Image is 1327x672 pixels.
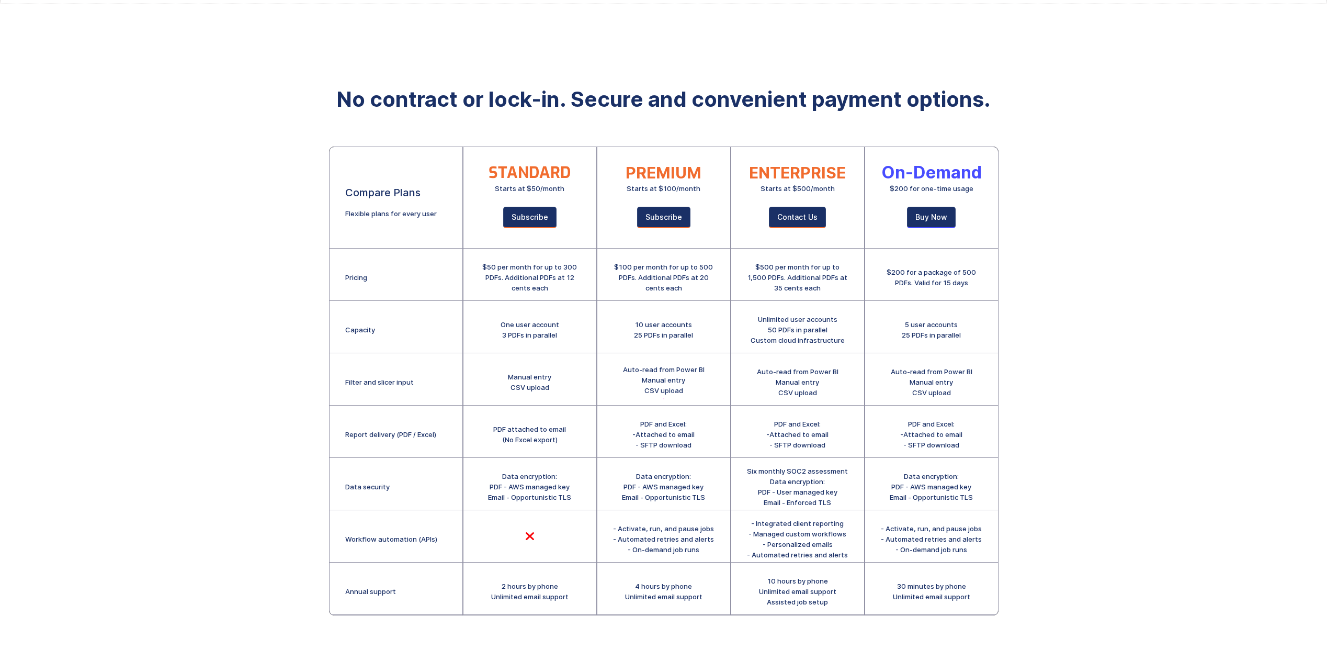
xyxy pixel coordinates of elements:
div: - Activate, run, and pause jobs - Automated retries and alerts - On-demand job runs [881,523,982,555]
div: On-Demand [881,167,982,178]
div: Capacity [345,324,375,335]
div: Flexible plans for every user [345,208,437,219]
div: Filter and slicer input [345,377,414,387]
div: Starts at $500/month [761,183,835,194]
div: Data encryption: PDF - AWS managed key Email - Opportunistic TLS [488,471,571,502]
div: $200 for a package of 500 PDFs. Valid for 15 days [881,267,982,288]
div: Report delivery (PDF / Excel) [345,429,436,440]
div: Unlimited user accounts 50 PDFs in parallel Custom cloud infrastructure [751,314,845,345]
div: Data encryption: PDF - AWS managed key Email - Opportunistic TLS [622,471,705,502]
div: Manual entry CSV upload [508,372,551,393]
div: 2 hours by phone Unlimited email support [491,581,569,602]
div:  [525,531,535,542]
div: 10 user accounts 25 PDFs in parallel [634,319,693,340]
div: Annual support [345,586,396,597]
div: Workflow automation (APIs) [345,534,437,544]
div: PREMIUM [626,167,701,178]
div: Six monthly SOC2 assessment Data encryption: PDF - User managed key Email - Enforced TLS [747,466,848,508]
div: Auto-read from Power BI Manual entry CSV upload [891,366,972,398]
div: $500 per month for up to 1,500 PDFs. Additional PDFs at 35 cents each [747,262,848,293]
div: - Integrated client reporting - Managed custom workflows - Personalized emails - Automated retrie... [747,518,848,560]
div: $200 for one-time usage [890,183,973,194]
div: $100 per month for up to 500 PDFs. Additional PDFs at 20 cents each [613,262,714,293]
div: ENTERPRISE [749,167,846,178]
div: Starts at $100/month [627,183,700,194]
div: $50 per month for up to 300 PDFs. Additional PDFs at 12 cents each [479,262,581,293]
div: Data security [345,481,390,492]
div: Starts at $50/month [495,183,564,194]
div: PDF and Excel: -Attached to email - SFTP download [900,419,962,450]
div: 4 hours by phone Unlimited email support [625,581,702,602]
div: 10 hours by phone Unlimited email support Assisted job setup [759,576,836,607]
a: Buy Now [907,207,956,228]
div: PDF attached to email (No Excel export) [493,424,566,445]
div: PDF and Excel: -Attached to email - SFTP download [766,419,829,450]
div: PDF and Excel: -Attached to email - SFTP download [632,419,695,450]
div: - Activate, run, and pause jobs - Automated retries and alerts - On-demand job runs [613,523,714,555]
div: 5 user accounts 25 PDFs in parallel [902,319,961,340]
a: Contact Us [769,207,826,228]
strong: No contract or lock-in. Secure and convenient payment options. [336,86,991,112]
div: Auto-read from Power BI Manual entry CSV upload [623,364,705,396]
a: Subscribe [637,207,690,228]
div: Compare Plans [345,187,421,198]
div: Auto-read from Power BI Manual entry CSV upload [757,366,838,398]
div: One user account 3 PDFs in parallel [501,319,559,340]
div: 30 minutes by phone Unlimited email support [893,581,970,602]
div: STANDARD [489,167,571,178]
div: Pricing [345,272,367,283]
a: Subscribe [503,207,557,228]
div: Data encryption: PDF - AWS managed key Email - Opportunistic TLS [890,471,973,502]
